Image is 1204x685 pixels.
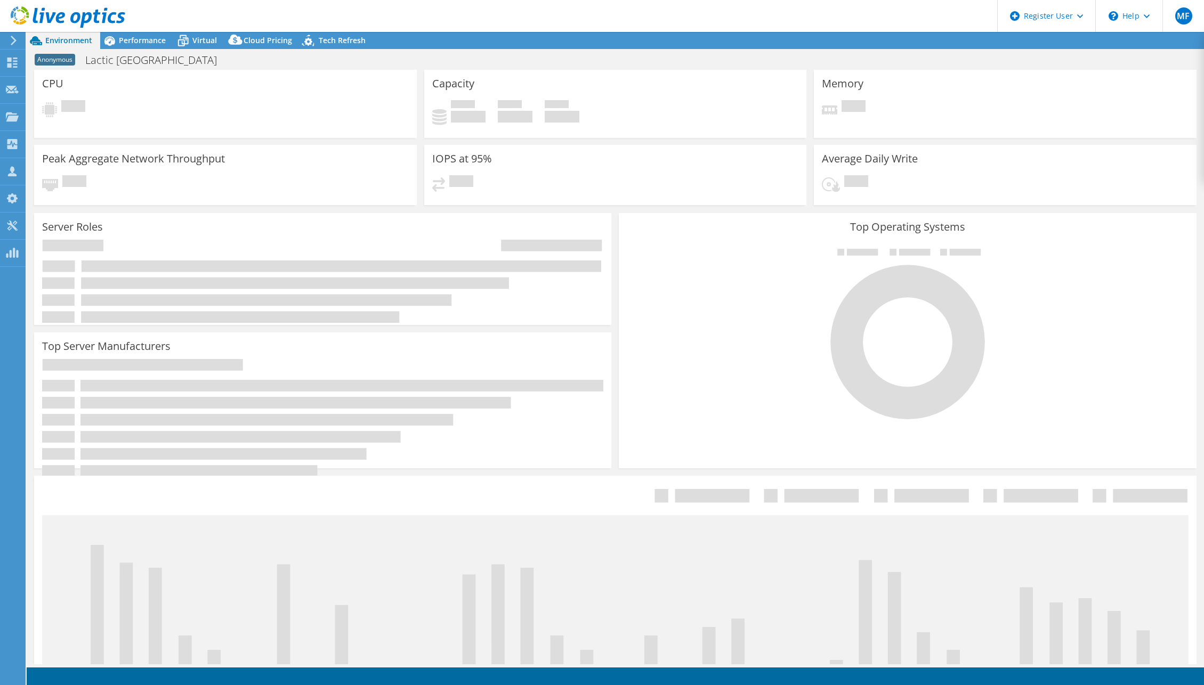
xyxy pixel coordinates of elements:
span: Performance [119,35,166,45]
h3: Capacity [432,78,474,89]
span: Anonymous [35,54,75,66]
span: Cloud Pricing [244,35,292,45]
span: Tech Refresh [319,35,366,45]
h3: Server Roles [42,221,103,233]
span: Environment [45,35,92,45]
h4: 0 GiB [451,111,486,123]
svg: \n [1109,11,1118,21]
h3: Top Operating Systems [627,221,1188,233]
h3: Average Daily Write [822,153,918,165]
span: Pending [842,100,866,115]
h4: 0 GiB [545,111,579,123]
span: MF [1175,7,1192,25]
h3: IOPS at 95% [432,153,492,165]
h4: 0 GiB [498,111,532,123]
span: Pending [61,100,85,115]
h3: Peak Aggregate Network Throughput [42,153,225,165]
span: Virtual [192,35,217,45]
h3: Memory [822,78,863,89]
h3: Top Server Manufacturers [42,340,171,352]
h3: CPU [42,78,63,89]
span: Pending [62,175,86,190]
span: Pending [844,175,868,190]
h1: Lactic [GEOGRAPHIC_DATA] [80,54,233,66]
span: Used [451,100,475,111]
span: Free [498,100,522,111]
span: Total [545,100,569,111]
span: Pending [449,175,473,190]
